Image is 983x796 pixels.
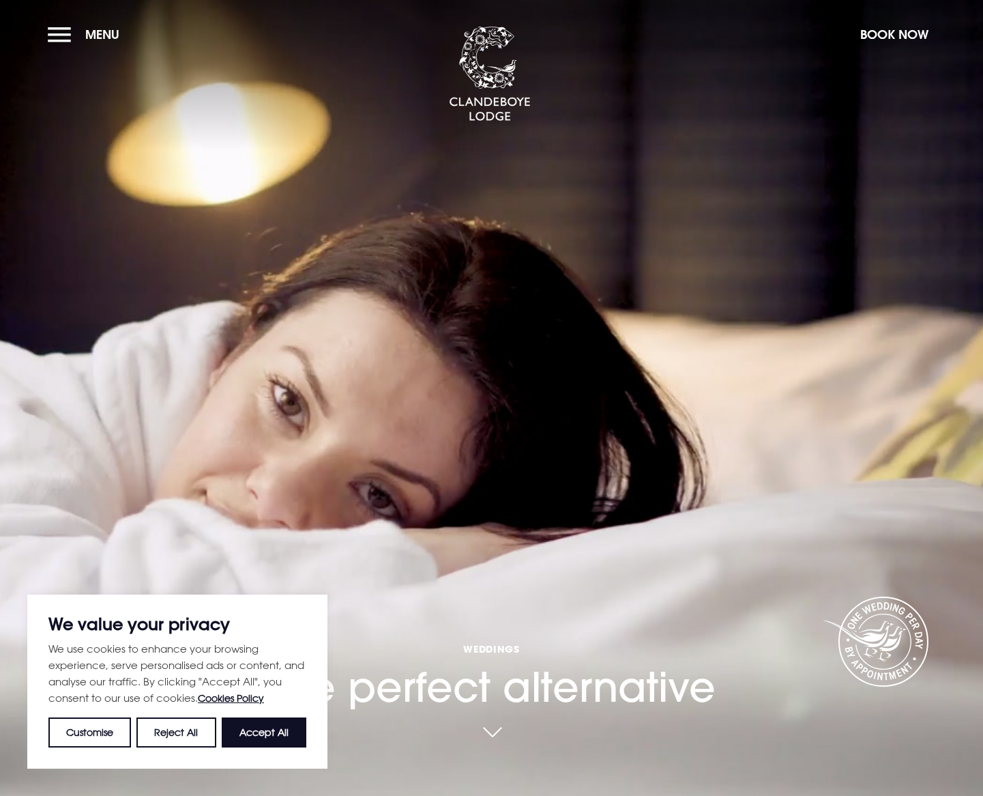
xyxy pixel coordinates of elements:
[198,692,264,704] a: Cookies Policy
[267,642,716,655] span: Weddings
[449,27,531,122] img: Clandeboye Lodge
[136,717,216,748] button: Reject All
[27,595,327,769] div: We value your privacy
[48,20,126,49] button: Menu
[267,545,716,711] h1: The perfect alternative
[85,27,119,42] span: Menu
[222,717,306,748] button: Accept All
[48,616,306,632] p: We value your privacy
[48,640,306,707] p: We use cookies to enhance your browsing experience, serve personalised ads or content, and analys...
[48,717,131,748] button: Customise
[853,20,935,49] button: Book Now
